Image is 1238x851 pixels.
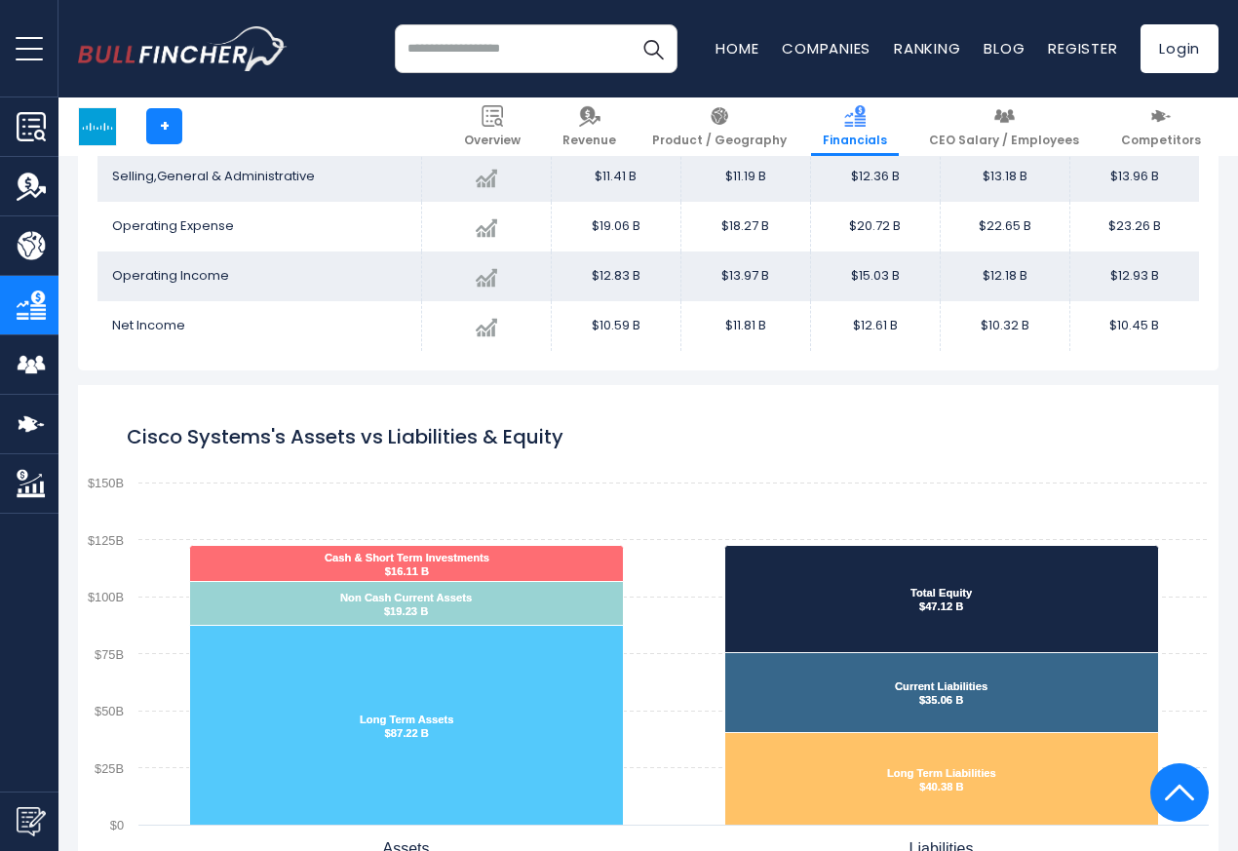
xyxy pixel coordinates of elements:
[127,423,563,450] tspan: Cisco Systems's Assets vs Liabilities & Equity
[325,552,489,577] text: Cash & Short Term Investments $16.11 B
[810,202,940,251] td: $20.72 B
[894,38,960,58] a: Ranking
[680,301,810,351] td: $11.81 B
[562,133,616,148] span: Revenue
[782,38,870,58] a: Companies
[95,704,124,718] text: $50B
[917,97,1091,156] a: CEO Salary / Employees
[895,680,987,706] text: Current Liabilities $35.06 B
[810,152,940,202] td: $12.36 B
[629,24,677,73] button: Search
[146,108,182,144] a: +
[112,167,315,185] span: Selling,General & Administrative
[88,533,124,548] text: $125B
[680,202,810,251] td: $18.27 B
[680,152,810,202] td: $11.19 B
[940,251,1069,301] td: $12.18 B
[1109,97,1213,156] a: Competitors
[78,26,288,71] img: bullfincher logo
[910,587,973,612] text: Total Equity $47.12 B
[929,133,1079,148] span: CEO Salary / Employees
[360,714,453,739] text: Long Term Assets $87.22 B
[88,476,124,490] text: $150B
[112,316,185,334] span: Net Income
[811,97,899,156] a: Financials
[887,767,996,793] text: Long Term Liabilities $40.38 B
[551,301,680,351] td: $10.59 B
[464,133,521,148] span: Overview
[79,108,116,145] img: CSCO logo
[1141,24,1219,73] a: Login
[452,97,532,156] a: Overview
[823,133,887,148] span: Financials
[110,818,124,832] text: $0
[810,301,940,351] td: $12.61 B
[112,216,234,235] span: Operating Expense
[551,97,628,156] a: Revenue
[95,647,124,662] text: $75B
[1121,133,1201,148] span: Competitors
[1069,301,1199,351] td: $10.45 B
[680,251,810,301] td: $13.97 B
[112,266,229,285] span: Operating Income
[551,152,680,202] td: $11.41 B
[88,590,124,604] text: $100B
[78,26,288,71] a: Go to homepage
[940,301,1069,351] td: $10.32 B
[95,761,124,776] text: $25B
[652,133,787,148] span: Product / Geography
[984,38,1025,58] a: Blog
[716,38,758,58] a: Home
[640,97,798,156] a: Product / Geography
[340,592,472,617] text: Non Cash Current Assets $19.23 B
[940,152,1069,202] td: $13.18 B
[551,202,680,251] td: $19.06 B
[1069,251,1199,301] td: $12.93 B
[1048,38,1117,58] a: Register
[940,202,1069,251] td: $22.65 B
[1069,202,1199,251] td: $23.26 B
[551,251,680,301] td: $12.83 B
[810,251,940,301] td: $15.03 B
[1069,152,1199,202] td: $13.96 B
